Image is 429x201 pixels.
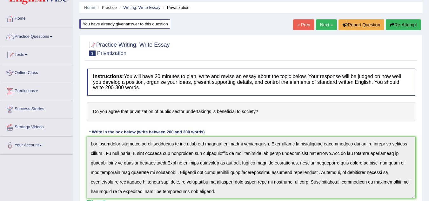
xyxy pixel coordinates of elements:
[316,19,337,30] a: Next »
[87,102,415,121] h4: Do you agree that privatization of public sector undertakings is beneficial to society?
[339,19,384,30] button: Report Question
[79,19,170,29] div: You have already given answer to this question
[386,19,421,30] button: Re-Attempt
[0,10,73,26] a: Home
[0,82,73,98] a: Predictions
[84,5,95,10] a: Home
[293,19,314,30] a: « Prev
[162,4,190,10] li: Privatization
[96,4,117,10] li: Practice
[0,118,73,134] a: Strategy Videos
[87,40,170,56] h2: Practice Writing: Write Essay
[89,50,96,56] span: 3
[87,129,207,135] div: * Write in the box below (write between 200 and 300 words)
[0,100,73,116] a: Success Stories
[97,50,127,56] small: Privatization
[0,46,73,62] a: Tests
[0,137,73,152] a: Your Account
[0,64,73,80] a: Online Class
[87,69,415,96] h4: You will have 20 minutes to plan, write and revise an essay about the topic below. Your response ...
[0,28,73,44] a: Practice Questions
[93,74,124,79] b: Instructions:
[123,5,160,10] a: Writing: Write Essay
